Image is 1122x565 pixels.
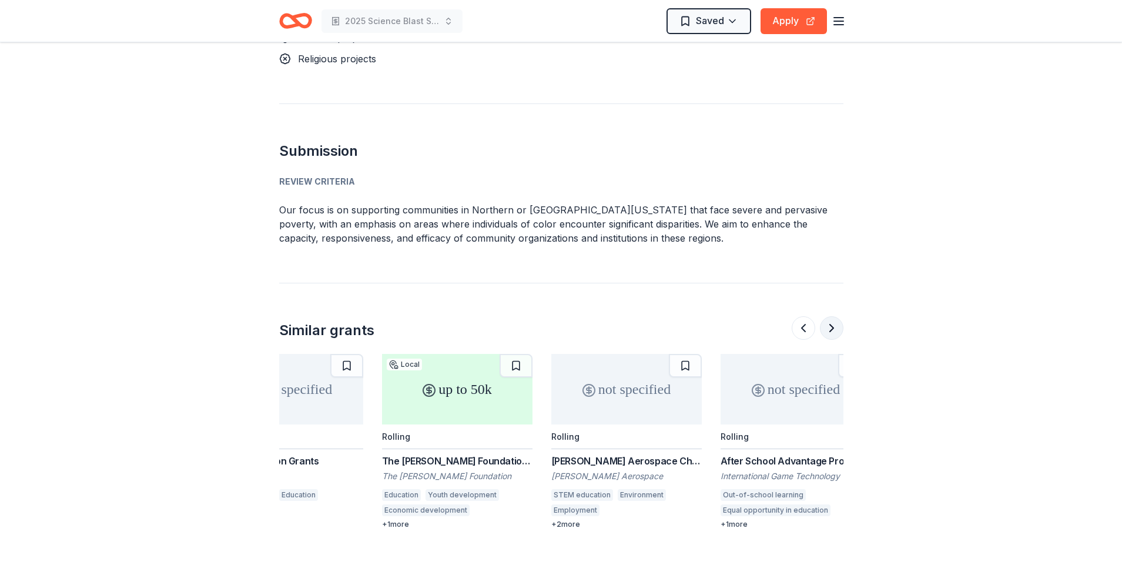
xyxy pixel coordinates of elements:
div: + 2 more [551,520,702,529]
a: up to 50kLocalRollingThe [PERSON_NAME] Foundation GrantThe [PERSON_NAME] FoundationEducationYouth... [382,354,532,529]
div: Fluor Foundation [213,470,363,482]
div: not specified [551,354,702,424]
div: + 1 more [382,520,532,529]
span: Saved [696,13,724,28]
div: Basic and emergency aid [266,504,359,516]
div: After School Advantage Program [721,454,871,468]
button: Saved [666,8,751,34]
div: up to 50k [382,354,532,424]
div: Employment [551,504,599,516]
div: Equal opportunity in education [721,504,830,516]
p: Our focus is on supporting communities in Northern or [GEOGRAPHIC_DATA][US_STATE] that face sever... [279,203,843,245]
button: 2025 Science Blast STEAAM Initiative: "A Million Miles Away" [321,9,463,33]
div: Rolling [382,432,410,442]
div: The [PERSON_NAME] Foundation [382,470,532,482]
div: Similar grants [279,321,374,340]
div: not specified [213,354,363,424]
div: STEM education [551,489,613,501]
div: Review Criteria [279,175,843,189]
div: Education [279,489,318,501]
a: not specifiedRolling[PERSON_NAME] Aerospace Charitable Giving[PERSON_NAME] AerospaceSTEM educatio... [551,354,702,529]
div: [PERSON_NAME] Aerospace [551,470,702,482]
span: Religious projects [298,53,376,65]
div: + 1 more [721,520,871,529]
div: Rolling [721,432,749,442]
div: not specified [721,354,871,424]
a: not specifiedRollingAfter School Advantage ProgramInternational Game TechnologyOut-of-school lear... [721,354,871,529]
div: Local [387,359,422,370]
div: Environment [618,489,666,501]
div: Fluor Foundation Grants [213,454,363,468]
h2: Submission [279,142,843,161]
div: Economic development [382,504,470,516]
div: Youth development [426,489,499,501]
button: Apply [761,8,827,34]
a: not specifiedRollingFluor Foundation GrantsFluor FoundationSTEM educationEducationEnvironmentBasi... [213,354,363,529]
div: Education [382,489,421,501]
div: Out-of-school learning [721,489,806,501]
div: [PERSON_NAME] Aerospace Charitable Giving [551,454,702,468]
div: + 4 more [213,520,363,529]
div: The [PERSON_NAME] Foundation Grant [382,454,532,468]
a: Home [279,7,312,35]
span: 2025 Science Blast STEAAM Initiative: "A Million Miles Away" [345,14,439,28]
div: International Game Technology [721,470,871,482]
div: Rolling [551,432,580,442]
